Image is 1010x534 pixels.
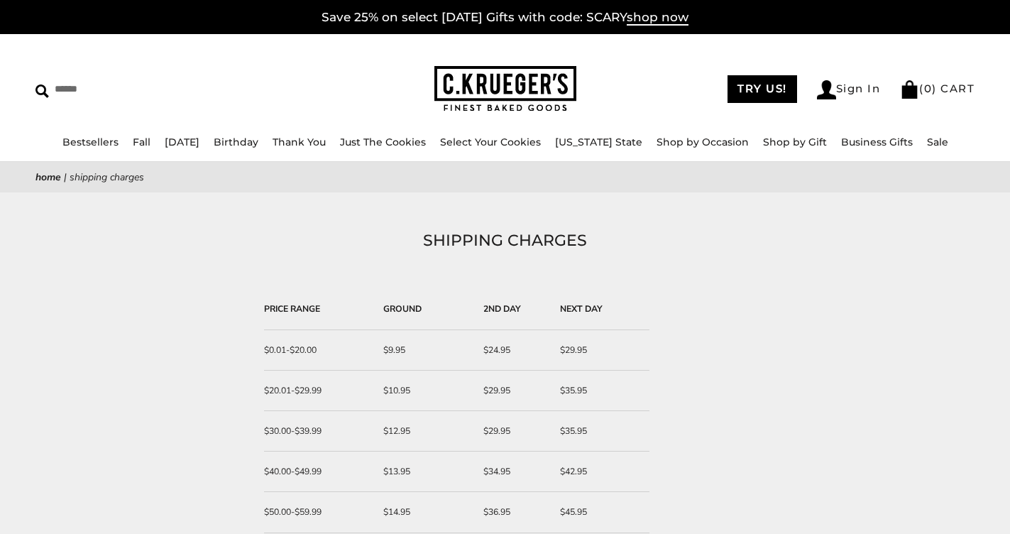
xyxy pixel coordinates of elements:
[627,10,688,26] span: shop now
[322,10,688,26] a: Save 25% on select [DATE] Gifts with code: SCARYshop now
[70,170,144,184] span: SHIPPING CHARGES
[728,75,797,103] a: TRY US!
[376,330,476,371] td: $9.95
[376,371,476,411] td: $10.95
[264,424,369,438] div: $30.00-$39.99
[165,136,199,148] a: [DATE]
[476,371,552,411] td: $29.95
[900,80,919,99] img: Bag
[264,385,322,396] span: $20.01-$29.99
[553,330,649,371] td: $29.95
[553,492,649,533] td: $45.95
[924,82,933,95] span: 0
[340,136,426,148] a: Just The Cookies
[62,136,119,148] a: Bestsellers
[434,66,576,112] img: C.KRUEGER'S
[264,452,376,492] td: $40.00-$49.99
[35,85,49,98] img: Search
[483,303,521,315] strong: 2ND DAY
[376,452,476,492] td: $13.95
[376,411,476,452] td: $12.95
[35,78,256,100] input: Search
[383,303,422,315] strong: GROUND
[264,492,376,533] td: $50.00-$59.99
[214,136,258,148] a: Birthday
[555,136,642,148] a: [US_STATE] State
[64,170,67,184] span: |
[927,136,948,148] a: Sale
[273,136,326,148] a: Thank You
[476,452,552,492] td: $34.95
[264,330,376,371] td: $0.01-$20.00
[376,492,476,533] td: $14.95
[817,80,836,99] img: Account
[133,136,150,148] a: Fall
[763,136,827,148] a: Shop by Gift
[264,303,320,315] strong: PRICE RANGE
[553,371,649,411] td: $35.95
[841,136,913,148] a: Business Gifts
[657,136,749,148] a: Shop by Occasion
[553,411,649,452] td: $35.95
[35,170,61,184] a: Home
[476,411,552,452] td: $29.95
[900,82,975,95] a: (0) CART
[476,492,552,533] td: $36.95
[35,169,975,185] nav: breadcrumbs
[553,452,649,492] td: $42.95
[560,303,603,315] strong: NEXT DAY
[817,80,881,99] a: Sign In
[57,228,953,254] h1: SHIPPING CHARGES
[476,330,552,371] td: $24.95
[440,136,541,148] a: Select Your Cookies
